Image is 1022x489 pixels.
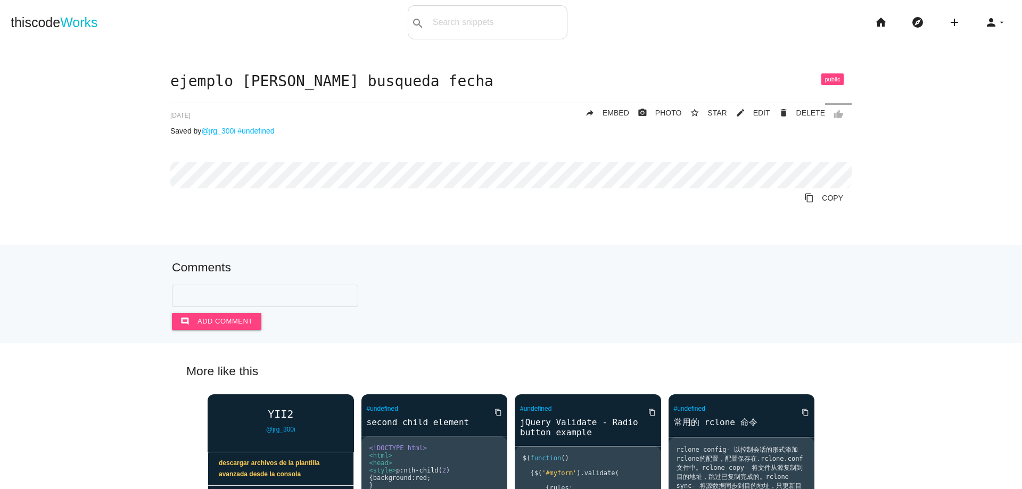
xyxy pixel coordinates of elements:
[237,127,274,135] a: #undefined
[369,452,392,459] span: <html>
[727,103,770,122] a: mode_editEDIT
[674,405,705,412] a: #undefined
[681,103,727,122] button: star_borderSTAR
[369,444,427,452] span: <!DOCTYPE html>
[11,5,98,39] a: thiscodeWorks
[948,5,961,39] i: add
[530,469,534,477] span: {
[640,403,656,422] a: Copy to Clipboard
[726,446,730,453] span: -
[648,403,656,422] i: content_copy
[411,6,424,40] i: search
[439,467,442,474] span: (
[415,474,427,482] span: red
[699,455,761,462] span: 的配置，配置保存在.
[404,467,416,474] span: nth
[802,403,809,422] i: content_copy
[796,188,852,208] a: Copy to Clipboard
[629,103,682,122] a: photo_cameraPHOTO
[520,405,551,412] a: #undefined
[180,313,189,330] i: comment
[361,416,508,428] a: second child element
[427,474,431,482] span: ;
[515,416,661,438] a: jQuery Validate - Radio button example
[60,15,97,30] span: Works
[911,5,924,39] i: explore
[396,467,400,474] span: p
[793,403,809,422] a: Copy to Clipboard
[677,464,702,471] span: 文件中。
[534,469,538,477] span: $
[442,467,446,474] span: 2
[875,5,887,39] i: home
[369,459,392,467] span: <head>
[584,469,615,477] span: validate
[201,127,235,135] a: @jrg_300i
[796,109,825,117] span: DELETE
[367,405,398,412] a: #undefined
[702,464,744,471] span: rclone copy
[542,469,576,477] span: '#myform'
[804,188,814,208] i: content_copy
[170,73,852,90] h1: ejemplo [PERSON_NAME] busqueda fecha
[784,455,787,462] span: .
[669,416,815,429] a: 常用的 rclone 命令
[707,109,727,117] span: STAR
[208,452,353,486] a: descargar archivos de la plantilla avanzada desde la consola
[655,109,682,117] span: PHOTO
[369,474,373,482] span: {
[266,426,295,433] a: @jrg_300i
[446,467,450,474] span: )
[494,403,502,422] i: content_copy
[526,454,530,462] span: (
[170,127,852,135] p: Saved by
[400,467,403,474] span: :
[373,474,411,482] span: background
[744,464,748,471] span: -
[561,454,568,462] span: ()
[753,109,770,117] span: EDIT
[788,455,803,462] span: conf
[603,109,629,117] span: EMBED
[677,446,727,453] span: rclone config
[638,103,647,122] i: photo_camera
[690,103,699,122] i: star_border
[523,454,526,462] span: $
[761,455,784,462] span: rclone
[734,446,798,453] span: 以控制会话的形式添加
[538,469,542,477] span: (
[369,482,373,489] span: }
[411,474,415,482] span: :
[677,464,803,480] span: 将文件从源复制到目的地址，跳过已复制完成的。
[585,103,595,122] i: reply
[172,313,261,330] button: commentAdd comment
[170,364,852,378] h5: More like this
[172,261,850,274] h5: Comments
[779,103,788,122] i: delete
[677,455,699,462] span: rclone
[985,5,998,39] i: person
[208,408,354,420] a: YII2
[576,469,584,477] span: ).
[486,403,502,422] a: Copy to Clipboard
[408,6,427,39] button: search
[998,5,1006,39] i: arrow_drop_down
[369,467,397,474] span: <style>
[770,103,825,122] a: Delete Post
[576,103,629,122] a: replyEMBED
[530,454,561,462] span: function
[615,469,619,477] span: (
[415,467,419,474] span: -
[736,103,745,122] i: mode_edit
[427,11,567,34] input: Search snippets
[419,467,438,474] span: child
[170,112,191,119] span: [DATE]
